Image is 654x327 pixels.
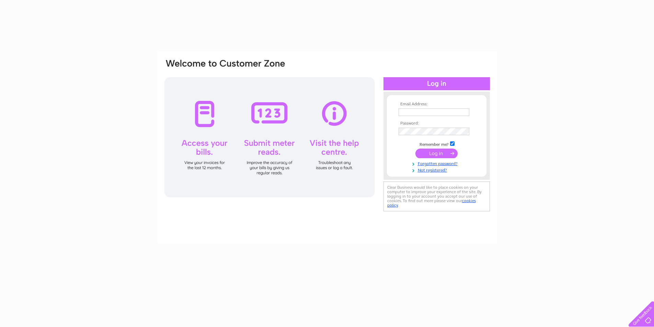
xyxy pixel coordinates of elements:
[383,182,490,211] div: Clear Business would like to place cookies on your computer to improve your experience of the sit...
[397,102,477,107] th: Email Address:
[397,140,477,147] td: Remember me?
[415,149,458,158] input: Submit
[397,121,477,126] th: Password:
[399,166,477,173] a: Not registered?
[387,198,476,208] a: cookies policy
[399,160,477,166] a: Forgotten password?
